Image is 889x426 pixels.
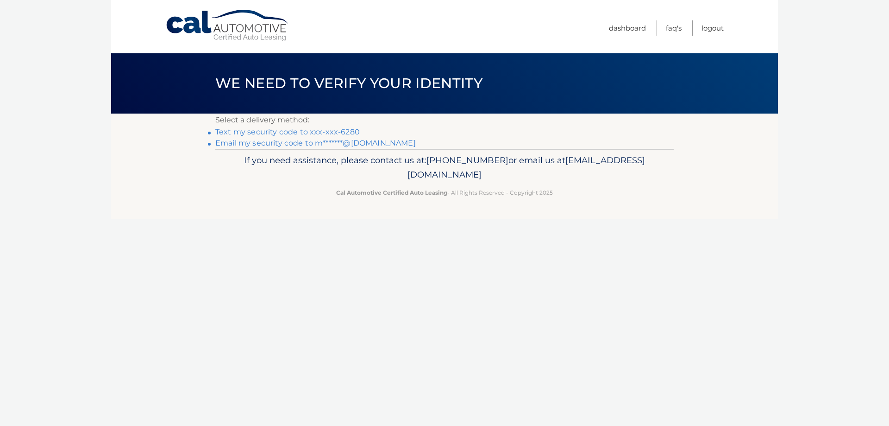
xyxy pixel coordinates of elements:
a: Cal Automotive [165,9,290,42]
strong: Cal Automotive Certified Auto Leasing [336,189,447,196]
p: - All Rights Reserved - Copyright 2025 [221,188,668,197]
span: [PHONE_NUMBER] [426,155,508,165]
a: FAQ's [666,20,682,36]
a: Dashboard [609,20,646,36]
p: If you need assistance, please contact us at: or email us at [221,153,668,183]
a: Logout [701,20,724,36]
a: Email my security code to m*******@[DOMAIN_NAME] [215,139,416,147]
a: Text my security code to xxx-xxx-6280 [215,127,360,136]
span: We need to verify your identity [215,75,482,92]
p: Select a delivery method: [215,114,674,127]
